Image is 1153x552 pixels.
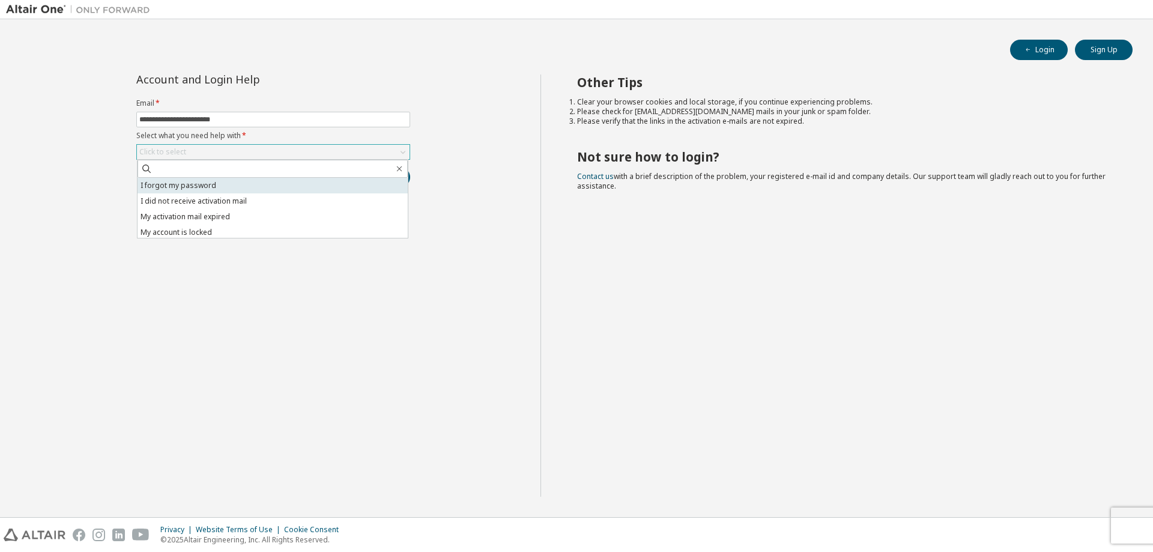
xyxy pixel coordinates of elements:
[138,178,408,193] li: I forgot my password
[577,97,1112,107] li: Clear your browser cookies and local storage, if you continue experiencing problems.
[136,99,410,108] label: Email
[112,529,125,541] img: linkedin.svg
[1075,40,1133,60] button: Sign Up
[577,171,1106,191] span: with a brief description of the problem, your registered e-mail id and company details. Our suppo...
[577,117,1112,126] li: Please verify that the links in the activation e-mails are not expired.
[160,535,346,545] p: © 2025 Altair Engineering, Inc. All Rights Reserved.
[4,529,65,541] img: altair_logo.svg
[577,107,1112,117] li: Please check for [EMAIL_ADDRESS][DOMAIN_NAME] mails in your junk or spam folder.
[160,525,196,535] div: Privacy
[137,145,410,159] div: Click to select
[6,4,156,16] img: Altair One
[577,171,614,181] a: Contact us
[196,525,284,535] div: Website Terms of Use
[577,74,1112,90] h2: Other Tips
[132,529,150,541] img: youtube.svg
[73,529,85,541] img: facebook.svg
[92,529,105,541] img: instagram.svg
[577,149,1112,165] h2: Not sure how to login?
[136,74,356,84] div: Account and Login Help
[136,131,410,141] label: Select what you need help with
[139,147,186,157] div: Click to select
[284,525,346,535] div: Cookie Consent
[1010,40,1068,60] button: Login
